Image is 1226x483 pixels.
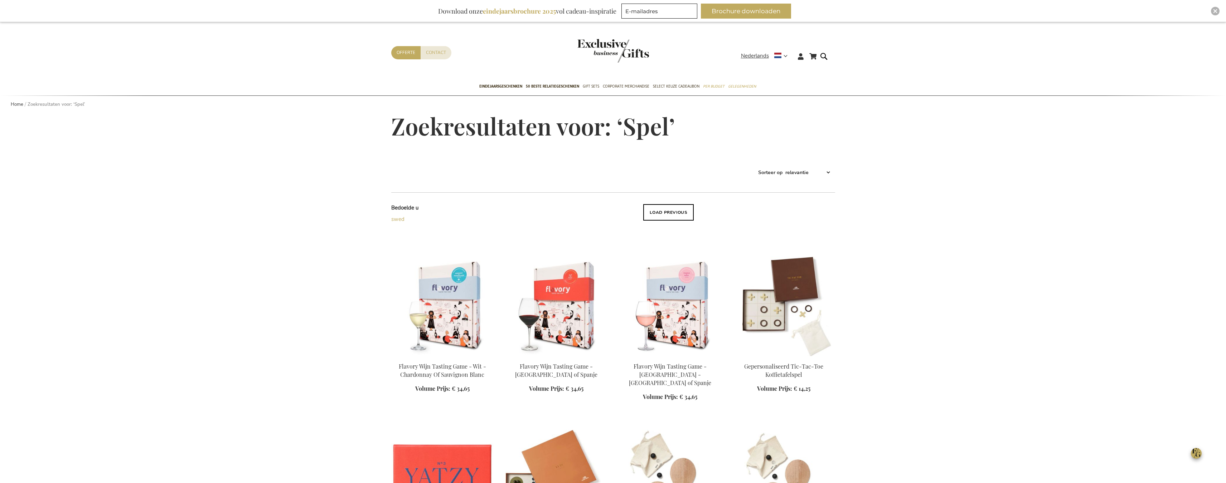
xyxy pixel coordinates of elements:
[505,354,607,360] a: Flavory Wijn Tasting Game - Italië of Spanje
[483,7,556,15] b: eindejaarsbrochure 2025
[679,393,697,400] span: € 34,65
[757,385,810,393] a: Volume Prijs: € 14,25
[733,256,835,356] img: TIC TAC TOE coffee table game
[629,363,711,386] a: Flavory Wijn Tasting Game - [GEOGRAPHIC_DATA] - [GEOGRAPHIC_DATA] of Spanje
[741,52,769,60] span: Nederlands
[526,83,579,90] span: 50 beste relatiegeschenken
[794,385,810,392] span: € 14,25
[577,39,613,63] a: store logo
[28,101,85,108] strong: Zoekresultaten voor: ‘Spel’
[703,83,725,90] span: Per Budget
[728,83,756,90] span: Gelegenheden
[758,169,782,176] label: Sorteer op
[577,39,649,63] img: Exclusive Business gifts logo
[391,256,494,356] img: Flavory Wijn Tasting Game - Wit - Chardonnay Of Sauvignon Blanc
[11,101,23,108] a: Home
[391,204,502,212] dt: Bedoelde u
[391,216,404,223] a: swed
[744,363,823,378] a: Gepersonaliseerd Tic-Tac-Toe Koffietafelspel
[757,385,792,392] span: Volume Prijs:
[643,393,678,400] span: Volume Prijs:
[741,52,792,60] div: Nederlands
[603,83,649,90] span: Corporate Merchandise
[619,354,721,360] a: Flavory Wijn Tasting Game - Rosé - Frankrijk of Spanje
[1213,9,1217,13] img: Close
[421,46,451,59] a: Contact
[701,4,791,19] button: Brochure downloaden
[505,256,607,356] img: Flavory Wijn Tasting Game - Italië of Spanje
[415,385,470,393] a: Volume Prijs: € 34,65
[643,204,694,221] button: Load previous
[391,354,494,360] a: Flavory Wijn Tasting Game - Wit - Chardonnay Of Sauvignon Blanc
[391,110,675,141] span: Zoekresultaten voor: ‘Spel’
[415,385,450,392] span: Volume Prijs:
[566,385,583,392] span: € 34,65
[435,4,620,19] div: Download onze vol cadeau-inspiratie
[479,83,522,90] span: Eindejaarsgeschenken
[621,4,697,19] input: E-mailadres
[583,83,599,90] span: Gift Sets
[452,385,470,392] span: € 34,65
[399,363,486,378] a: Flavory Wijn Tasting Game - Wit - Chardonnay Of Sauvignon Blanc
[529,385,583,393] a: Volume Prijs: € 34,65
[619,256,721,356] img: Flavory Wijn Tasting Game - Rosé - Frankrijk of Spanje
[515,363,597,378] a: Flavory Wijn Tasting Game - [GEOGRAPHIC_DATA] of Spanje
[643,393,697,401] a: Volume Prijs: € 34,65
[529,385,564,392] span: Volume Prijs:
[653,83,699,90] span: Select Keuze Cadeaubon
[1211,7,1220,15] div: Close
[733,354,835,360] a: TIC TAC TOE coffee table game
[391,46,421,59] a: Offerte
[621,4,699,21] form: marketing offers and promotions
